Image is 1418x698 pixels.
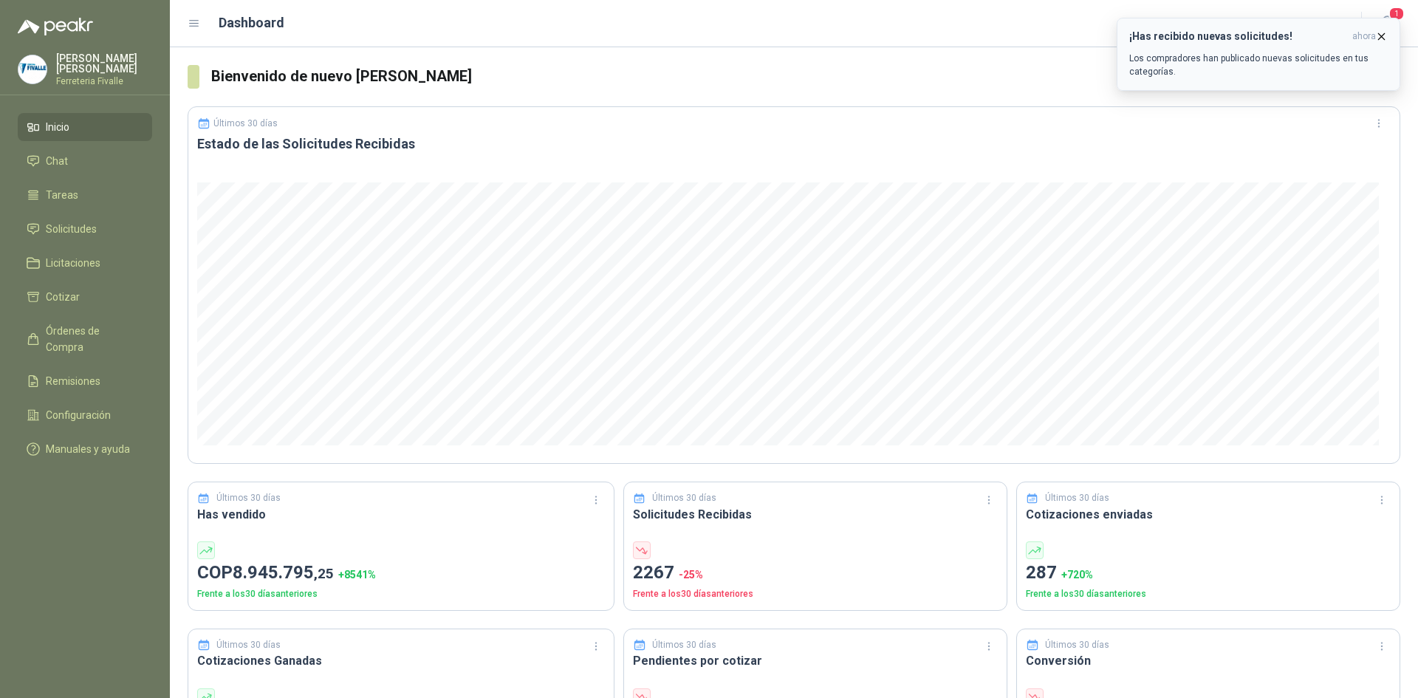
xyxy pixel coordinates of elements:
h3: Solicitudes Recibidas [633,505,998,524]
p: Frente a los 30 días anteriores [197,587,605,601]
h3: Pendientes por cotizar [633,651,998,670]
p: Frente a los 30 días anteriores [633,587,998,601]
button: ¡Has recibido nuevas solicitudes!ahora Los compradores han publicado nuevas solicitudes en tus ca... [1117,18,1400,91]
p: Los compradores han publicado nuevas solicitudes en tus categorías. [1129,52,1388,78]
span: Órdenes de Compra [46,323,138,355]
a: Órdenes de Compra [18,317,152,361]
a: Tareas [18,181,152,209]
p: Últimos 30 días [652,638,716,652]
span: Solicitudes [46,221,97,237]
p: Últimos 30 días [216,491,281,505]
span: Licitaciones [46,255,100,271]
p: [PERSON_NAME] [PERSON_NAME] [56,53,152,74]
h3: Bienvenido de nuevo [PERSON_NAME] [211,65,1400,88]
a: Chat [18,147,152,175]
span: Cotizar [46,289,80,305]
h3: Cotizaciones enviadas [1026,505,1391,524]
h3: Cotizaciones Ganadas [197,651,605,670]
p: Últimos 30 días [1045,638,1109,652]
a: Solicitudes [18,215,152,243]
p: Frente a los 30 días anteriores [1026,587,1391,601]
span: Configuración [46,407,111,423]
h3: Conversión [1026,651,1391,670]
span: Tareas [46,187,78,203]
span: ahora [1352,30,1376,43]
p: 2267 [633,559,998,587]
a: Configuración [18,401,152,429]
h3: Estado de las Solicitudes Recibidas [197,135,1391,153]
a: Remisiones [18,367,152,395]
p: Últimos 30 días [652,491,716,505]
span: Manuales y ayuda [46,441,130,457]
a: Licitaciones [18,249,152,277]
span: 8.945.795 [233,562,334,583]
p: Últimos 30 días [216,638,281,652]
p: Últimos 30 días [213,118,278,129]
img: Logo peakr [18,18,93,35]
p: Últimos 30 días [1045,491,1109,505]
button: 1 [1374,10,1400,37]
h1: Dashboard [219,13,284,33]
span: Remisiones [46,373,100,389]
a: Inicio [18,113,152,141]
span: 1 [1388,7,1405,21]
span: -25 % [679,569,703,581]
a: Manuales y ayuda [18,435,152,463]
h3: Has vendido [197,505,605,524]
p: Ferreteria Fivalle [56,77,152,86]
span: ,25 [314,565,334,582]
span: + 8541 % [338,569,376,581]
img: Company Logo [18,55,47,83]
h3: ¡Has recibido nuevas solicitudes! [1129,30,1346,43]
span: Inicio [46,119,69,135]
p: 287 [1026,559,1391,587]
a: Cotizar [18,283,152,311]
span: Chat [46,153,68,169]
p: COP [197,559,605,587]
span: + 720 % [1061,569,1093,581]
